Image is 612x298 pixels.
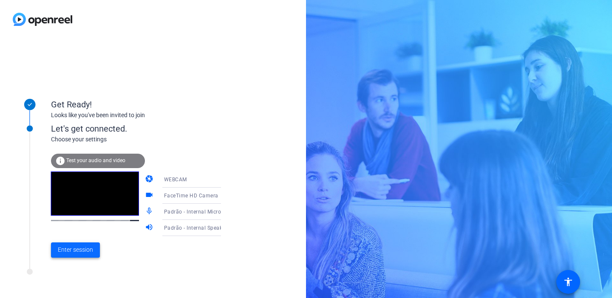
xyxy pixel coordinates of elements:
[145,191,155,201] mat-icon: videocam
[164,177,187,183] span: WEBCAM
[51,135,238,144] div: Choose your settings
[563,277,573,287] mat-icon: accessibility
[66,157,125,163] span: Test your audio and video
[55,156,65,166] mat-icon: info
[145,207,155,217] mat-icon: mic_none
[58,245,93,254] span: Enter session
[164,193,218,199] span: FaceTime HD Camera
[145,174,155,185] mat-icon: camera
[145,223,155,233] mat-icon: volume_up
[51,122,238,135] div: Let's get connected.
[51,111,221,120] div: Looks like you've been invited to join
[164,208,260,215] span: Padrão - Internal Microphone (Built-in)
[51,98,221,111] div: Get Ready!
[164,224,253,231] span: Padrão - Internal Speakers (Built-in)
[51,242,100,258] button: Enter session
